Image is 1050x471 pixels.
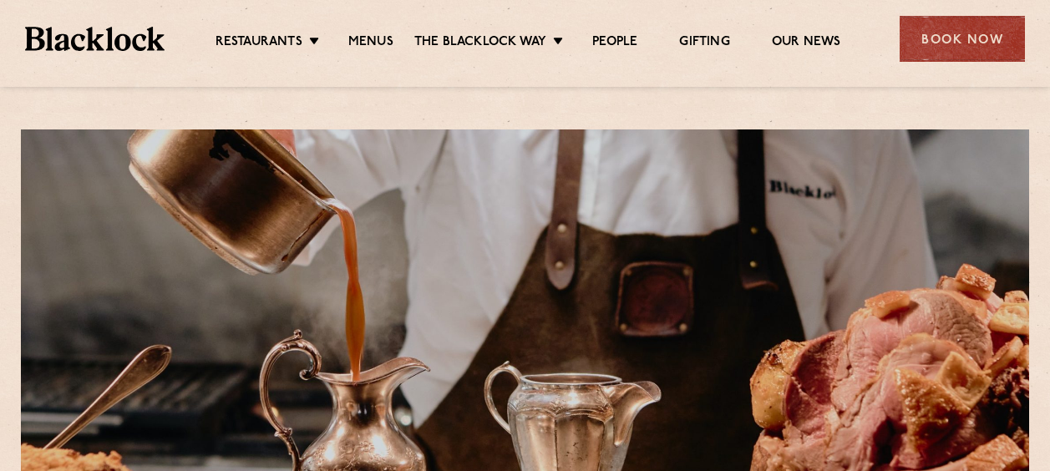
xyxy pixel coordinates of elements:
[414,34,546,53] a: The Blacklock Way
[679,34,729,53] a: Gifting
[772,34,841,53] a: Our News
[348,34,393,53] a: Menus
[592,34,637,53] a: People
[216,34,302,53] a: Restaurants
[900,16,1025,62] div: Book Now
[25,27,165,50] img: BL_Textured_Logo-footer-cropped.svg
